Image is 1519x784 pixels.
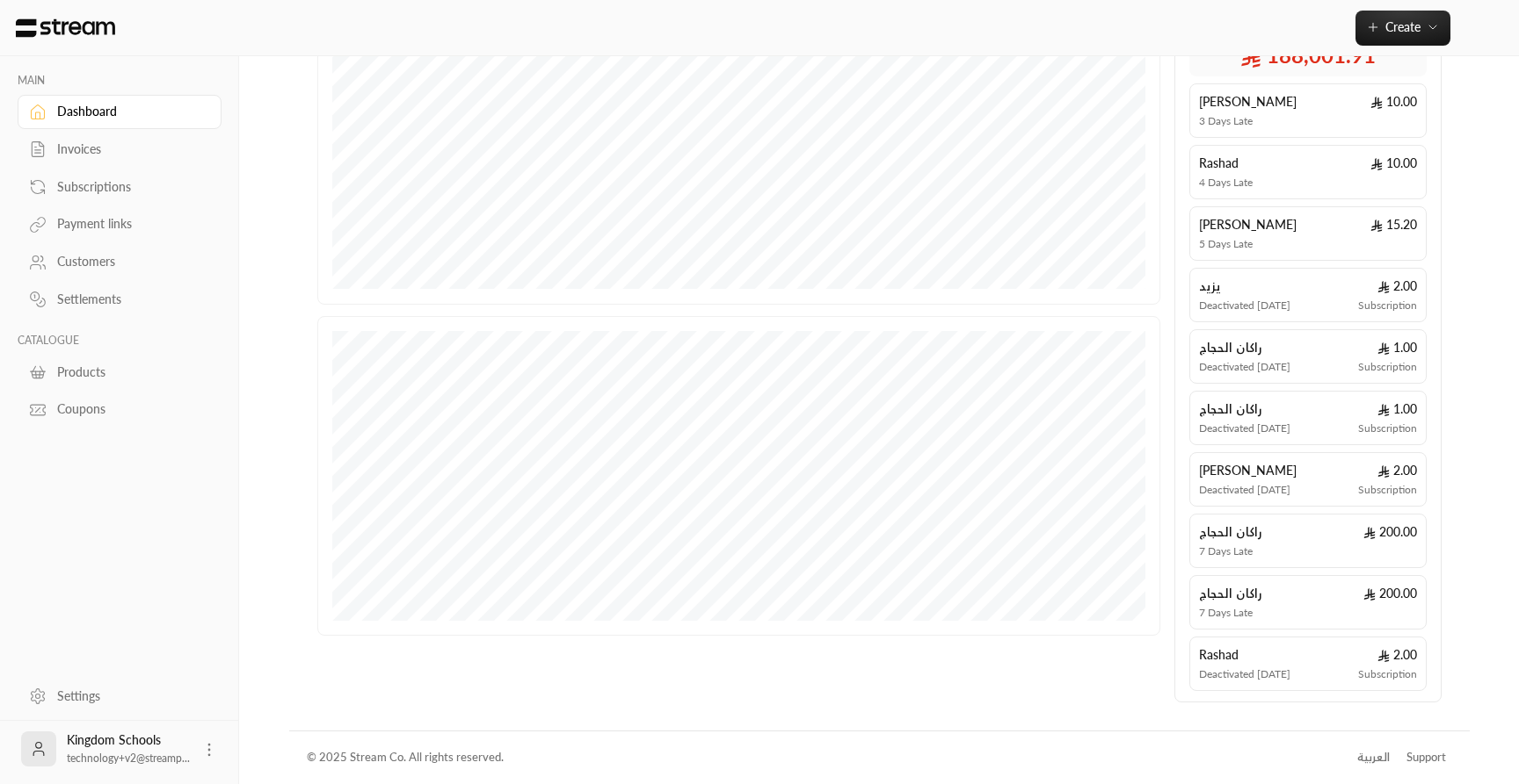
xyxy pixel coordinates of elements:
span: 7 Days Late [1199,606,1253,620]
span: 3 Days Late [1199,114,1253,128]
span: راكان الحجاج [1199,523,1262,541]
a: Rashad 10.004 Days Late [1189,145,1427,199]
a: Settlements [18,283,222,317]
span: 200.00 [1363,585,1417,602]
span: Subscription [1358,298,1417,313]
span: Deactivated [DATE] [1199,667,1290,681]
div: Customers [57,253,200,270]
a: Customers [18,245,222,279]
span: 2.00 [1377,646,1417,664]
a: Support [1401,742,1452,773]
a: [PERSON_NAME] 10.003 Days Late [1189,83,1427,138]
div: Dashboard [57,103,200,120]
span: Subscription [1358,483,1417,497]
a: راكان الحجاج 1.00Deactivated [DATE]Subscription [1189,329,1427,384]
a: Invoices [18,133,222,167]
span: يزيد [1199,277,1221,295]
span: technology+v2@streamp... [67,752,190,765]
a: Payment links [18,207,222,241]
a: Settings [18,679,222,713]
span: Create [1385,19,1421,34]
p: MAIN [18,74,222,88]
a: راكان الحجاج 200.007 Days Late [1189,514,1427,568]
a: Products [18,355,222,389]
span: [PERSON_NAME] [1199,93,1297,111]
span: 2.00 [1377,462,1417,479]
span: 1.00 [1377,400,1417,418]
a: Dashboard [18,95,222,129]
img: Logo [14,18,117,38]
span: 7 Days Late [1199,544,1253,558]
button: Create [1355,11,1450,46]
span: Deactivated [DATE] [1199,360,1290,374]
a: يزيد 2.00Deactivated [DATE]Subscription [1189,268,1427,322]
div: Settings [57,687,200,705]
span: Deactivated [DATE] [1199,483,1290,497]
span: 5 Days Late [1199,237,1253,251]
div: Products [57,363,200,381]
a: Rashad 2.00Deactivated [DATE]Subscription [1189,637,1427,691]
div: Settlements [57,291,200,308]
a: راكان الحجاج 1.00Deactivated [DATE]Subscription [1189,391,1427,445]
span: راكان الحجاج [1199,400,1262,418]
div: © 2025 Stream Co. All rights reserved. [307,749,504,766]
a: Coupons [18,392,222,427]
div: Subscriptions [57,178,200,196]
a: Subscriptions [18,169,222,204]
p: CATALOGUE [18,334,222,348]
div: Invoices [57,140,200,158]
span: Subscription [1358,421,1417,435]
span: 4 Days Late [1199,176,1253,190]
div: Payment links [57,215,200,233]
a: راكان الحجاج 200.007 Days Late [1189,575,1427,629]
div: Coupons [57,400,200,418]
span: Rashad [1199,646,1239,664]
span: راكان الحجاج [1199,585,1262,602]
span: راكان الحجاج [1199,339,1262,356]
div: Kingdom Schools [67,731,190,766]
span: Subscription [1358,667,1417,681]
span: Deactivated [DATE] [1199,298,1290,313]
span: Rashad [1199,155,1239,172]
span: [PERSON_NAME] [1199,216,1297,234]
span: 10.00 [1370,93,1417,111]
span: 1.00 [1377,339,1417,356]
span: 10.00 [1370,155,1417,172]
div: العربية [1357,749,1390,766]
a: [PERSON_NAME] 15.205 Days Late [1189,206,1427,261]
span: 15.20 [1370,216,1417,234]
span: Deactivated [DATE] [1199,421,1290,435]
span: 200.00 [1363,523,1417,541]
span: [PERSON_NAME] [1199,462,1297,479]
span: Subscription [1358,360,1417,374]
span: 2.00 [1377,277,1417,295]
a: [PERSON_NAME] 2.00Deactivated [DATE]Subscription [1189,452,1427,507]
